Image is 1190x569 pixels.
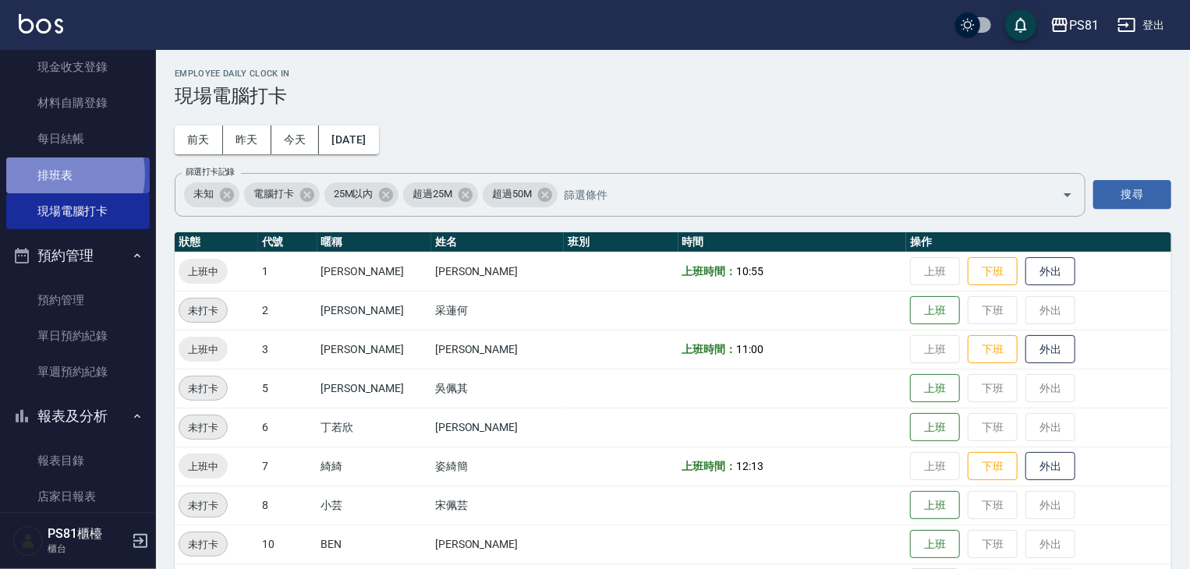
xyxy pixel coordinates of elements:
[910,530,960,559] button: 上班
[1025,257,1075,286] button: 外出
[910,374,960,403] button: 上班
[223,125,271,154] button: 昨天
[258,486,317,525] td: 8
[431,408,564,447] td: [PERSON_NAME]
[682,265,737,277] b: 上班時間：
[258,291,317,330] td: 2
[910,413,960,442] button: 上班
[184,186,223,202] span: 未知
[179,263,228,280] span: 上班中
[736,343,763,355] span: 11:00
[258,252,317,291] td: 1
[431,525,564,564] td: [PERSON_NAME]
[258,408,317,447] td: 6
[1025,452,1075,481] button: 外出
[6,235,150,276] button: 預約管理
[179,497,227,514] span: 未打卡
[1005,9,1036,41] button: save
[564,232,678,253] th: 班別
[1069,16,1099,35] div: PS81
[175,85,1171,107] h3: 現場電腦打卡
[682,460,737,472] b: 上班時間：
[317,369,431,408] td: [PERSON_NAME]
[317,232,431,253] th: 暱稱
[968,257,1018,286] button: 下班
[317,408,431,447] td: 丁若欣
[244,182,320,207] div: 電腦打卡
[258,447,317,486] td: 7
[736,265,763,277] span: 10:55
[403,186,462,202] span: 超過25M
[431,252,564,291] td: [PERSON_NAME]
[431,330,564,369] td: [PERSON_NAME]
[483,186,541,202] span: 超過50M
[678,232,907,253] th: 時間
[317,330,431,369] td: [PERSON_NAME]
[910,491,960,520] button: 上班
[317,486,431,525] td: 小芸
[179,458,228,475] span: 上班中
[6,121,150,157] a: 每日結帳
[431,369,564,408] td: 吳佩其
[6,354,150,390] a: 單週預約紀錄
[483,182,558,207] div: 超過50M
[6,396,150,436] button: 報表及分析
[258,330,317,369] td: 3
[6,443,150,479] a: 報表目錄
[19,14,63,34] img: Logo
[736,460,763,472] span: 12:13
[12,525,44,557] img: Person
[1111,11,1171,40] button: 登出
[184,182,239,207] div: 未知
[317,291,431,330] td: [PERSON_NAME]
[175,69,1171,79] h2: Employee Daily Clock In
[179,341,228,358] span: 上班中
[1025,335,1075,364] button: 外出
[179,536,227,553] span: 未打卡
[258,369,317,408] td: 5
[910,296,960,325] button: 上班
[906,232,1171,253] th: 操作
[179,419,227,436] span: 未打卡
[6,282,150,318] a: 預約管理
[324,182,399,207] div: 25M以內
[317,252,431,291] td: [PERSON_NAME]
[48,526,127,542] h5: PS81櫃檯
[6,49,150,85] a: 現金收支登錄
[6,85,150,121] a: 材料自購登錄
[431,291,564,330] td: 采蓮何
[968,452,1018,481] button: 下班
[317,525,431,564] td: BEN
[48,542,127,556] p: 櫃台
[1055,182,1080,207] button: Open
[431,232,564,253] th: 姓名
[271,125,320,154] button: 今天
[175,232,258,253] th: 狀態
[179,380,227,397] span: 未打卡
[258,232,317,253] th: 代號
[244,186,303,202] span: 電腦打卡
[258,525,317,564] td: 10
[6,318,150,354] a: 單日預約紀錄
[317,447,431,486] td: 綺綺
[6,193,150,229] a: 現場電腦打卡
[6,479,150,514] a: 店家日報表
[1093,180,1171,209] button: 搜尋
[682,343,737,355] b: 上班時間：
[403,182,478,207] div: 超過25M
[319,125,378,154] button: [DATE]
[560,181,1035,208] input: 篩選條件
[1044,9,1105,41] button: PS81
[186,166,235,178] label: 篩選打卡記錄
[179,302,227,319] span: 未打卡
[324,186,383,202] span: 25M以內
[6,157,150,193] a: 排班表
[968,335,1018,364] button: 下班
[431,486,564,525] td: 宋佩芸
[431,447,564,486] td: 姿綺簡
[175,125,223,154] button: 前天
